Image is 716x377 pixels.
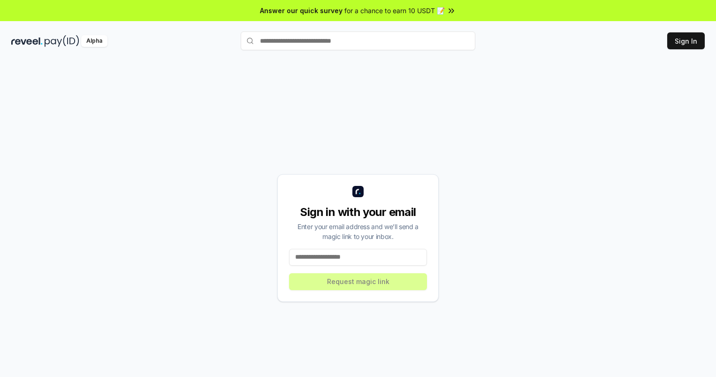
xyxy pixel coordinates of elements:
span: for a chance to earn 10 USDT 📝 [344,6,445,15]
img: reveel_dark [11,35,43,47]
button: Sign In [667,32,705,49]
div: Sign in with your email [289,205,427,220]
div: Alpha [81,35,107,47]
span: Answer our quick survey [260,6,343,15]
img: logo_small [352,186,364,197]
img: pay_id [45,35,79,47]
div: Enter your email address and we’ll send a magic link to your inbox. [289,222,427,241]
